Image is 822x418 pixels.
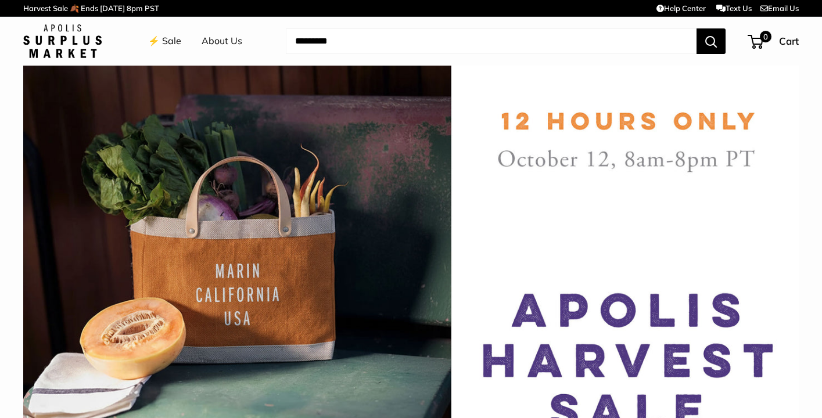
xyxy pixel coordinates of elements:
[656,3,706,13] a: Help Center
[23,24,102,58] img: Apolis: Surplus Market
[760,3,799,13] a: Email Us
[779,35,799,47] span: Cart
[202,33,242,50] a: About Us
[286,28,697,54] input: Search...
[760,31,771,42] span: 0
[716,3,752,13] a: Text Us
[148,33,181,50] a: ⚡️ Sale
[749,32,799,51] a: 0 Cart
[697,28,726,54] button: Search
